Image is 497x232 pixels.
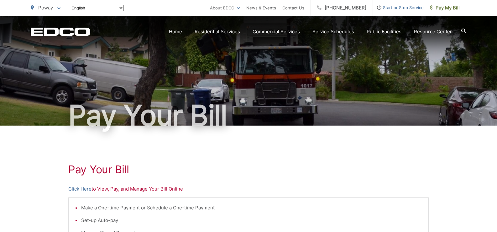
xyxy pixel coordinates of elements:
[246,4,276,12] a: News & Events
[253,28,300,35] a: Commercial Services
[68,185,429,193] p: to View, Pay, and Manage Your Bill Online
[68,185,92,193] a: Click Here
[367,28,401,35] a: Public Facilities
[169,28,182,35] a: Home
[31,100,466,131] h1: Pay Your Bill
[31,27,90,36] a: EDCD logo. Return to the homepage.
[312,28,354,35] a: Service Schedules
[81,204,422,212] li: Make a One-time Payment or Schedule a One-time Payment
[70,5,124,11] select: Select a language
[81,217,422,224] li: Set-up Auto-pay
[414,28,452,35] a: Resource Center
[430,4,460,12] span: Pay My Bill
[195,28,240,35] a: Residential Services
[68,163,429,176] h1: Pay Your Bill
[210,4,240,12] a: About EDCO
[38,5,53,11] span: Poway
[282,4,304,12] a: Contact Us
